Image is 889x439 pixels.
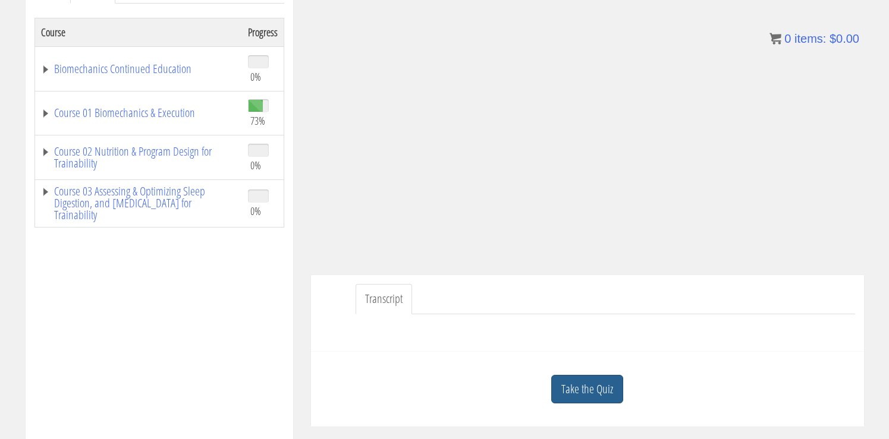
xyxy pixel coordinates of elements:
span: 0% [250,159,261,172]
span: 0% [250,204,261,217]
img: icon11.png [769,33,781,45]
span: items: [794,32,826,45]
a: 0 items: $0.00 [769,32,859,45]
a: Take the Quiz [551,375,623,404]
span: 0 [784,32,791,45]
span: $ [830,32,836,45]
a: Transcript [356,284,412,314]
th: Progress [242,18,284,46]
a: Biomechanics Continued Education [41,63,236,75]
bdi: 0.00 [830,32,859,45]
th: Course [34,18,242,46]
span: 0% [250,70,261,83]
a: Course 03 Assessing & Optimizing Sleep Digestion, and [MEDICAL_DATA] for Trainability [41,185,236,221]
a: Course 01 Biomechanics & Execution [41,107,236,119]
a: Course 02 Nutrition & Program Design for Trainability [41,146,236,169]
span: 73% [250,114,265,127]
